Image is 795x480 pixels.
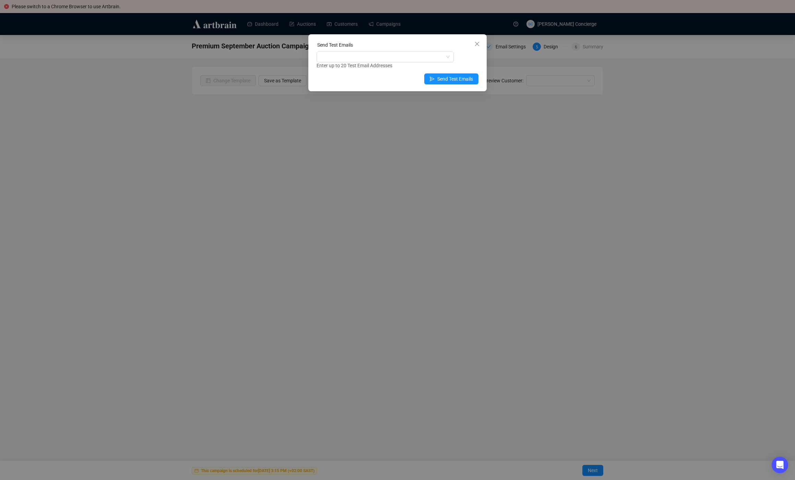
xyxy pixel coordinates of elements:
span: close [474,41,480,47]
button: Send Test Emails [424,73,478,84]
label: Send Test Emails [317,42,353,48]
button: Close [472,38,483,49]
div: Enter up to 20 Test Email Addresses [317,62,478,70]
span: send [430,77,435,81]
div: Open Intercom Messenger [772,457,788,473]
span: Send Test Emails [437,75,473,83]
